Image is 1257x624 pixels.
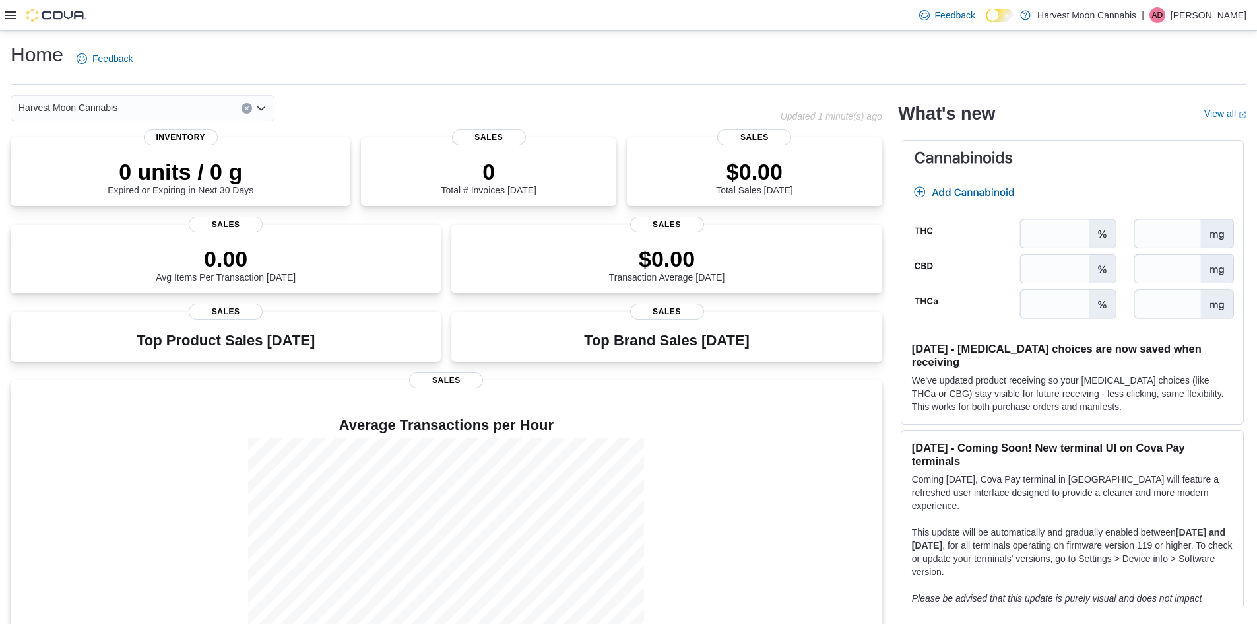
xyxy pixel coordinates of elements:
span: Feedback [92,52,133,65]
svg: External link [1239,111,1246,119]
span: Sales [189,304,263,320]
p: This update will be automatically and gradually enabled between , for all terminals operating on ... [912,526,1233,578]
span: Sales [717,129,791,145]
h3: [DATE] - [MEDICAL_DATA] choices are now saved when receiving [912,342,1233,368]
p: 0.00 [156,246,296,272]
h4: Average Transactions per Hour [21,417,872,433]
h3: Top Brand Sales [DATE] [584,333,750,349]
em: Please be advised that this update is purely visual and does not impact payment functionality. [912,593,1202,617]
span: Sales [189,217,263,232]
span: Dark Mode [986,22,986,23]
p: 0 units / 0 g [108,158,253,185]
h2: What's new [898,103,995,124]
p: Coming [DATE], Cova Pay terminal in [GEOGRAPHIC_DATA] will feature a refreshed user interface des... [912,473,1233,512]
div: Avg Items Per Transaction [DATE] [156,246,296,283]
span: Feedback [935,9,975,22]
p: $0.00 [609,246,725,272]
div: Andy Downing [1149,7,1165,23]
p: | [1142,7,1144,23]
span: Sales [452,129,526,145]
a: Feedback [71,46,138,72]
span: Sales [409,372,483,388]
a: View allExternal link [1204,108,1246,119]
p: 0 [441,158,536,185]
div: Total # Invoices [DATE] [441,158,536,195]
img: Cova [26,9,86,22]
a: Feedback [914,2,981,28]
h3: [DATE] - Coming Soon! New terminal UI on Cova Pay terminals [912,441,1233,468]
span: AD [1152,7,1163,23]
div: Transaction Average [DATE] [609,246,725,283]
h3: Top Product Sales [DATE] [137,333,315,349]
span: Sales [630,304,704,320]
h1: Home [11,42,63,68]
p: [PERSON_NAME] [1171,7,1246,23]
span: Sales [630,217,704,232]
p: Harvest Moon Cannabis [1037,7,1136,23]
p: We've updated product receiving so your [MEDICAL_DATA] choices (like THCa or CBG) stay visible fo... [912,374,1233,413]
span: Inventory [144,129,218,145]
span: Harvest Moon Cannabis [18,100,117,116]
div: Total Sales [DATE] [716,158,792,195]
button: Clear input [242,103,252,114]
button: Open list of options [256,103,267,114]
input: Dark Mode [986,9,1014,22]
p: $0.00 [716,158,792,185]
p: Updated 1 minute(s) ago [781,111,882,121]
div: Expired or Expiring in Next 30 Days [108,158,253,195]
